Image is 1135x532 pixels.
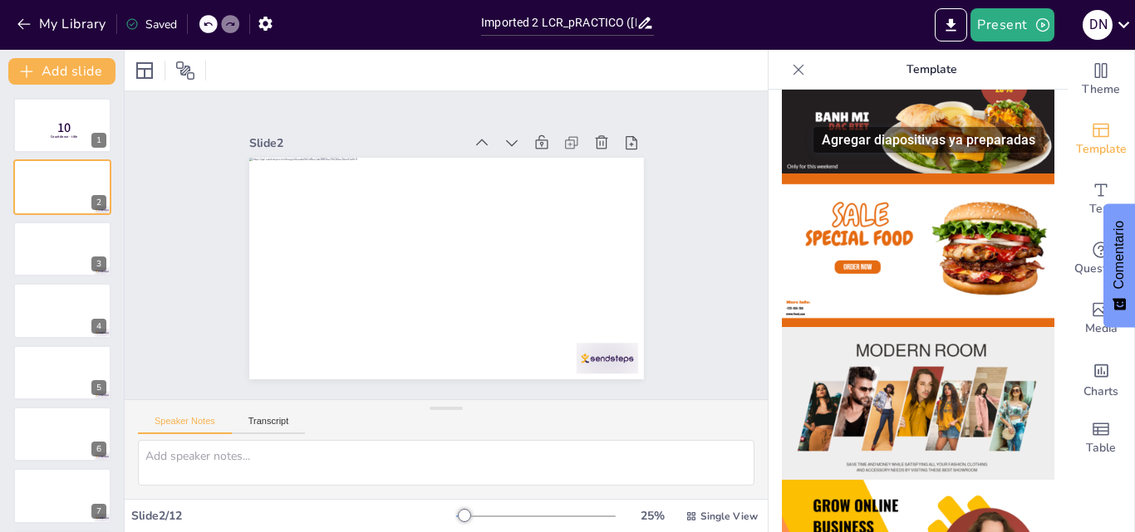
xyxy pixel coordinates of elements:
[8,58,115,85] button: Add slide
[13,159,111,214] div: 2
[1082,81,1120,99] span: Theme
[1068,169,1134,229] div: Add text boxes
[1103,204,1135,328] button: Comentarios - Mostrar encuesta
[91,504,106,519] div: 7
[782,173,1054,327] img: thumb-2.png
[1068,408,1134,468] div: Add a table
[175,61,195,81] span: Position
[822,132,1035,148] font: Agregar diapositivas ya preparadas
[1089,200,1113,218] span: Text
[131,57,158,84] div: Layout
[13,407,111,461] div: 6
[13,345,111,400] div: 5
[131,508,456,524] div: Slide 2 / 12
[91,380,106,395] div: 5
[782,327,1054,481] img: thumb-3.png
[13,222,111,276] div: 3
[632,508,672,524] div: 25 %
[57,119,71,137] span: 10
[13,283,111,338] div: 4
[51,134,78,139] span: Countdown - title
[700,510,758,523] span: Single View
[13,98,111,153] div: 1
[1068,110,1134,169] div: Add ready made slides
[125,17,177,32] div: Saved
[812,50,1051,90] p: Template
[91,256,106,271] div: 3
[1083,8,1113,41] button: D N
[13,468,111,523] div: 7
[935,8,967,41] button: Export to PowerPoint
[1112,221,1126,290] font: Comentario
[12,11,113,37] button: My Library
[265,184,367,387] div: Slide 2
[1068,289,1134,349] div: Add images, graphics, shapes or video
[1068,50,1134,110] div: Change the overall theme
[1086,439,1116,457] span: Table
[232,416,306,434] button: Transcript
[970,8,1054,41] button: Present
[782,20,1054,173] img: thumb-1.png
[1076,140,1127,159] span: Template
[1083,383,1118,401] span: Charts
[91,319,106,334] div: 4
[1085,320,1118,338] span: Media
[481,11,636,35] input: Insert title
[91,442,106,456] div: 6
[1083,10,1113,40] div: D N
[1068,229,1134,289] div: Get real-time input from your audience
[1068,349,1134,408] div: Add charts and graphs
[1074,260,1128,278] span: Questions
[91,133,106,148] div: 1
[138,416,232,434] button: Speaker Notes
[91,195,106,210] div: 2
